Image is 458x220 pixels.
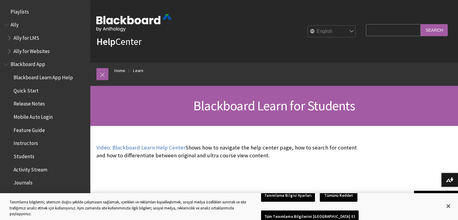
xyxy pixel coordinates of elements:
span: Instructors [14,138,38,146]
div: Tanımlama bilgilerini; sitemizin doğru şekilde çalışmasını sağlamak, içerikleri ve reklamları kiş... [10,199,252,217]
span: Courses and Organizations [14,191,70,199]
span: Playlists [11,7,29,15]
a: Back to top [414,191,458,202]
a: Learn [133,67,143,74]
span: Mobile Auto Login [14,112,53,120]
span: Blackboard Learn App Help [14,72,73,80]
span: Journals [14,178,33,186]
nav: Book outline for Anthology Ally Help [4,20,87,56]
a: Video: Blackboard Learn Help Center [96,144,185,151]
span: Quick Start [14,86,39,94]
span: Ally for LMS [14,33,39,41]
span: Activity Stream [14,165,47,173]
input: Search [421,24,448,36]
a: HelpCenter [96,36,142,48]
span: Ally [11,20,19,28]
img: Blackboard by Anthology [96,14,172,32]
a: Home [114,67,125,74]
button: Tümünü Reddet [320,189,357,202]
span: Ally for Websites [14,46,50,54]
span: Blackboard App [11,59,45,68]
span: Release Notes [14,99,45,107]
select: Site Language Selector [308,26,356,38]
strong: Help [96,36,115,48]
span: Blackboard Learn for Students [193,97,355,114]
span: Feature Guide [14,125,45,133]
nav: Book outline for Playlists [4,7,87,17]
p: Shows how to navigate the help center page, how to search for content and how to differentiate be... [96,144,363,159]
button: Tanımlama Bilgisi Ayarları [261,189,315,202]
button: Kapat [442,200,455,213]
span: Students [14,151,34,159]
